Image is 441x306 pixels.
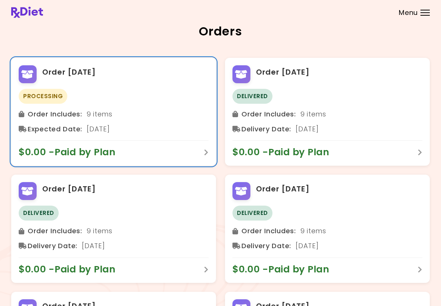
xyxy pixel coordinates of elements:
[256,183,310,195] h2: Order [DATE]
[28,108,82,120] span: Order Includes :
[241,225,296,237] span: Order Includes :
[11,58,216,166] div: Order [DATE]ProcessingOrder Includes: 9 items Expected Date: [DATE]$0.00 -Paid by Plan
[11,25,430,37] h2: Orders
[28,240,77,252] span: Delivery Date :
[28,225,82,237] span: Order Includes :
[19,225,209,237] div: 9 items
[232,240,422,252] div: [DATE]
[256,66,310,78] h2: Order [DATE]
[11,7,43,18] img: RxDiet
[19,146,123,158] span: $0.00 - Paid by Plan
[19,89,67,104] span: Processing
[19,263,123,275] span: $0.00 - Paid by Plan
[225,175,430,282] div: Order [DATE]DeliveredOrder Includes: 9 items Delivery Date: [DATE]$0.00 -Paid by Plan
[28,123,82,135] span: Expected Date :
[232,123,422,135] div: [DATE]
[241,108,296,120] span: Order Includes :
[232,206,272,221] span: Delivered
[241,240,291,252] span: Delivery Date :
[225,58,430,166] div: Order [DATE]DeliveredOrder Includes: 9 items Delivery Date: [DATE]$0.00 -Paid by Plan
[232,108,422,120] div: 9 items
[42,183,96,195] h2: Order [DATE]
[11,175,216,282] div: Order [DATE]DeliveredOrder Includes: 9 items Delivery Date: [DATE]$0.00 -Paid by Plan
[19,240,209,252] div: [DATE]
[19,108,209,120] div: 9 items
[232,225,422,237] div: 9 items
[232,263,337,275] span: $0.00 - Paid by Plan
[42,66,96,78] h2: Order [DATE]
[19,206,59,221] span: Delivered
[19,123,209,135] div: [DATE]
[232,146,337,158] span: $0.00 - Paid by Plan
[241,123,291,135] span: Delivery Date :
[232,89,272,104] span: Delivered
[399,9,418,16] span: Menu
